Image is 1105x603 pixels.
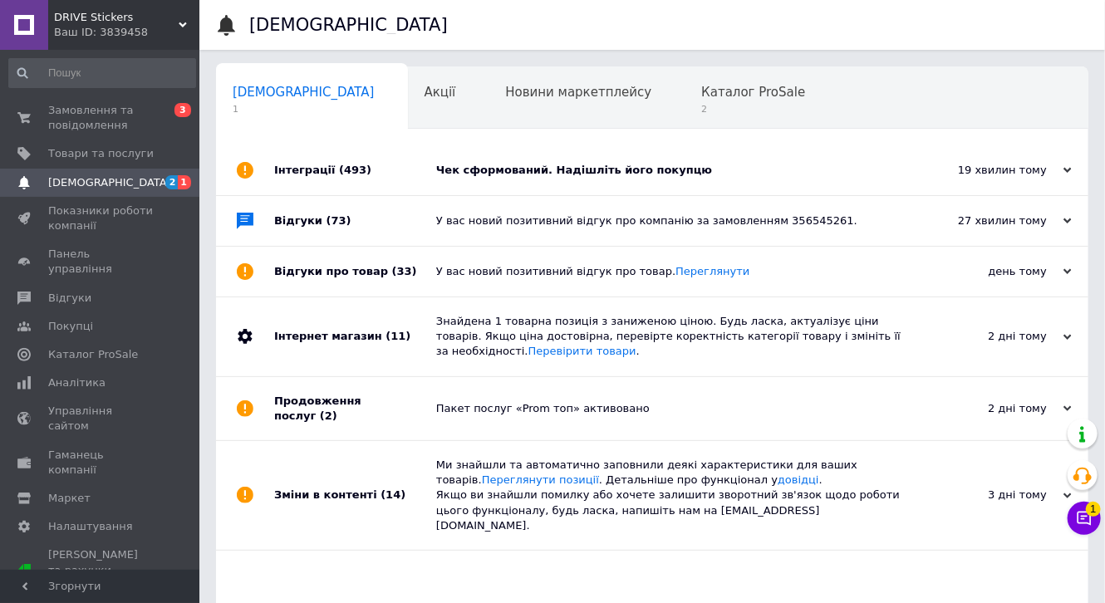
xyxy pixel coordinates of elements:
div: день тому [906,264,1072,279]
span: [PERSON_NAME] та рахунки [48,547,154,593]
span: Каталог ProSale [701,85,805,100]
a: Переглянути [675,265,749,277]
a: Перевірити товари [528,345,636,357]
span: (73) [327,214,351,227]
span: Товари та послуги [48,146,154,161]
a: Переглянути позиції [482,473,599,486]
span: Гаманець компанії [48,448,154,478]
span: (11) [386,330,410,342]
span: (33) [392,265,417,277]
div: 2 дні тому [906,329,1072,344]
span: Відгуки [48,291,91,306]
span: 2 [165,175,179,189]
span: Управління сайтом [48,404,154,434]
button: Чат з покупцем1 [1068,502,1101,535]
input: Пошук [8,58,196,88]
div: У вас новий позитивний відгук про компанію за замовленням 356545261. [436,213,906,228]
div: Знайдена 1 товарна позиція з заниженою ціною. Будь ласка, актуалізує ціни товарів. Якщо ціна дост... [436,314,906,360]
span: 3 [174,103,191,117]
span: Каталог ProSale [48,347,138,362]
span: DRIVE Stickers [54,10,179,25]
span: Панель управління [48,247,154,277]
span: Новини маркетплейсу [505,85,651,100]
span: Аналітика [48,375,106,390]
div: Відгуки [274,196,436,246]
div: 3 дні тому [906,488,1072,502]
div: Інтеграції [274,145,436,195]
span: 2 [701,103,805,115]
a: довідці [778,473,819,486]
div: Пакет послуг «Prom топ» активовано [436,401,906,416]
span: (493) [339,164,371,176]
span: 1 [1086,500,1101,515]
span: Показники роботи компанії [48,203,154,233]
span: Маркет [48,491,91,506]
h1: [DEMOGRAPHIC_DATA] [249,15,448,35]
span: (14) [381,488,405,501]
span: 1 [178,175,191,189]
div: Інтернет магазин [274,297,436,376]
div: 19 хвилин тому [906,163,1072,178]
span: Акції [425,85,456,100]
div: Ми знайшли та автоматично заповнили деякі характеристики для ваших товарів. . Детальніше про функ... [436,458,906,533]
span: [DEMOGRAPHIC_DATA] [233,85,375,100]
div: Ваш ID: 3839458 [54,25,199,40]
div: Відгуки про товар [274,247,436,297]
div: Чек сформований. Надішліть його покупцю [436,163,906,178]
span: Замовлення та повідомлення [48,103,154,133]
div: 27 хвилин тому [906,213,1072,228]
div: У вас новий позитивний відгук про товар. [436,264,906,279]
div: Зміни в контенті [274,441,436,550]
span: 1 [233,103,375,115]
span: (2) [320,409,337,422]
div: 2 дні тому [906,401,1072,416]
span: Покупці [48,319,93,334]
div: Продовження послуг [274,377,436,440]
span: Налаштування [48,519,133,534]
span: [DEMOGRAPHIC_DATA] [48,175,171,190]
